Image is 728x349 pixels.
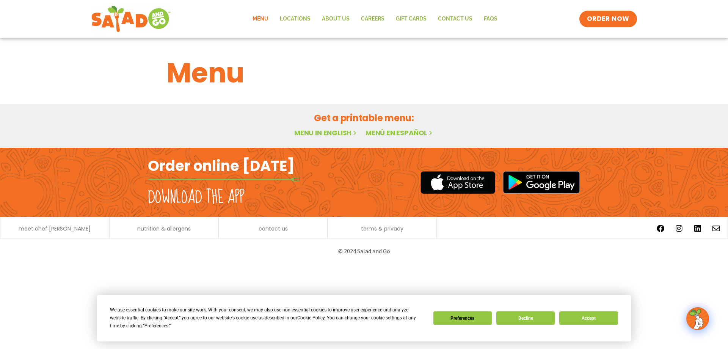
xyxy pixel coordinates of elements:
[247,10,274,28] a: Menu
[587,14,629,24] span: ORDER NOW
[433,311,492,325] button: Preferences
[91,4,171,34] img: new-SAG-logo-768×292
[152,246,576,256] p: © 2024 Salad and Go
[19,226,91,231] a: meet chef [PERSON_NAME]
[559,311,618,325] button: Accept
[97,295,631,341] div: Cookie Consent Prompt
[166,52,562,93] h1: Menu
[148,187,245,208] h2: Download the app
[247,10,503,28] nav: Menu
[361,226,403,231] a: terms & privacy
[579,11,637,27] a: ORDER NOW
[503,171,580,194] img: google_play
[355,10,390,28] a: Careers
[110,306,424,330] div: We use essential cookies to make our site work. With your consent, we may also use non-essential ...
[274,10,316,28] a: Locations
[496,311,555,325] button: Decline
[144,323,168,328] span: Preferences
[420,170,495,195] img: appstore
[432,10,478,28] a: Contact Us
[137,226,191,231] a: nutrition & allergens
[294,128,358,137] a: Menu in English
[390,10,432,28] a: GIFT CARDS
[297,315,325,321] span: Cookie Policy
[366,128,434,137] a: Menú en español
[166,111,562,125] h2: Get a printable menu:
[148,177,300,182] img: fork
[316,10,355,28] a: About Us
[259,226,288,231] a: contact us
[478,10,503,28] a: FAQs
[148,156,295,175] h2: Order online [DATE]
